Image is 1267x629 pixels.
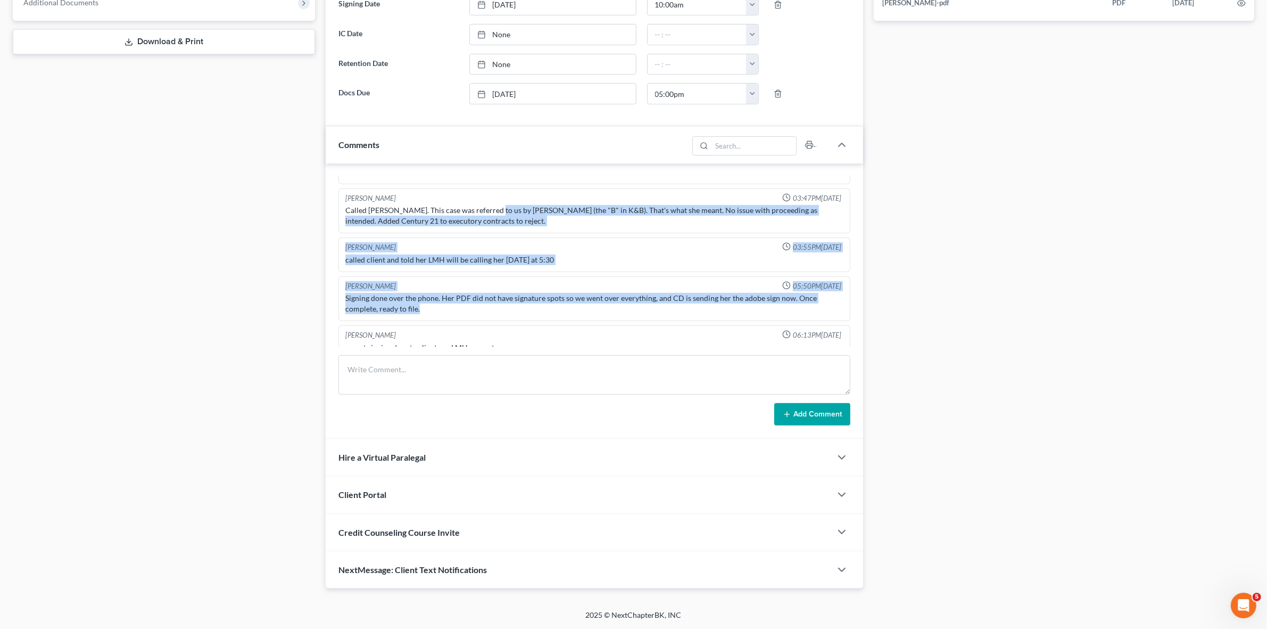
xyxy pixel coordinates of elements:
[470,54,636,75] a: None
[793,193,841,203] span: 03:47PM[DATE]
[333,83,463,104] label: Docs Due
[338,452,426,462] span: Hire a Virtual Paralegal
[648,24,747,45] input: -- : --
[711,137,796,155] input: Search...
[345,193,396,203] div: [PERSON_NAME]
[345,281,396,291] div: [PERSON_NAME]
[333,54,463,75] label: Retention Date
[338,140,379,150] span: Comments
[793,330,841,340] span: 06:13PM[DATE]
[345,255,843,265] div: called client and told her LMH will be calling her [DATE] at 5:30
[13,29,315,54] a: Download & Print
[648,84,747,104] input: -- : --
[793,242,841,252] span: 03:55PM[DATE]
[793,281,841,291] span: 05:50PM[DATE]
[345,242,396,252] div: [PERSON_NAME]
[470,84,636,104] a: [DATE]
[648,54,747,75] input: -- : --
[338,565,487,575] span: NextMessage: Client Text Notifications
[345,342,843,364] div: resent signing docs to client per LMH request .1
[338,489,386,500] span: Client Portal
[774,403,850,426] button: Add Comment
[330,610,937,629] div: 2025 © NextChapterBK, INC
[345,205,843,226] div: Called [PERSON_NAME]. This case was referred to us by [PERSON_NAME] (the "B" in K&B). That's what...
[1231,593,1256,618] iframe: Intercom live chat
[470,24,636,45] a: None
[338,527,460,537] span: Credit Counseling Course Invite
[345,330,396,340] div: [PERSON_NAME]
[333,24,463,45] label: IC Date
[1253,593,1261,601] span: 5
[345,293,843,314] div: Signing done over the phone. Her PDF did not have signature spots so we went over everything, and...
